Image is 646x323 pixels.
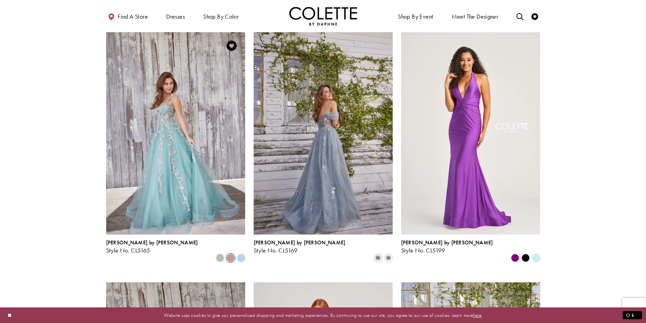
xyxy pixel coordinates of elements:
span: [PERSON_NAME] by [PERSON_NAME] [401,239,493,246]
i: Light Blue [532,254,540,262]
div: Colette by Daphne Style No. CL5165 [106,240,198,254]
span: Style No. CL5169 [254,246,298,254]
span: Find a store [118,13,148,20]
span: Shop by color [203,13,239,20]
span: Shop by color [201,7,240,25]
a: Toggle search [515,7,525,25]
img: Colette by Daphne [289,7,357,25]
button: Close Dialog [4,309,16,321]
span: Shop By Event [396,7,435,25]
span: Dresses [164,7,187,25]
span: Shop By Event [398,13,433,20]
a: here [473,311,482,318]
a: Visit Colette by Daphne Style No. CL5165 Page [106,32,245,234]
i: Purple [511,254,519,262]
i: Black [522,254,530,262]
span: Style No. CL5165 [106,246,150,254]
i: Platinum/Multi [374,254,382,262]
button: Submit Dialog [623,311,642,319]
p: Website uses cookies to give you personalized shopping and marketing experiences. By continuing t... [49,310,597,320]
span: [PERSON_NAME] by [PERSON_NAME] [106,239,198,246]
i: Periwinkle [237,254,245,262]
span: Dresses [166,13,185,20]
a: Visit Home Page [289,7,357,25]
a: Visit Colette by Daphne Style No. CL5199 Page [401,32,540,234]
div: Colette by Daphne Style No. CL5169 [254,240,346,254]
span: Meet the designer [452,13,498,20]
div: Colette by Daphne Style No. CL5199 [401,240,493,254]
i: Mauve [227,254,235,262]
a: Visit Colette by Daphne Style No. CL5169 Page [254,32,393,234]
a: Meet the designer [450,7,500,25]
a: Check Wishlist [530,7,540,25]
span: [PERSON_NAME] by [PERSON_NAME] [254,239,346,246]
i: Diamond White/Multi [385,254,393,262]
a: Find a store [106,7,150,25]
span: Style No. CL5199 [401,246,445,254]
a: Add to Wishlist [224,39,239,53]
i: Sage [216,254,224,262]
